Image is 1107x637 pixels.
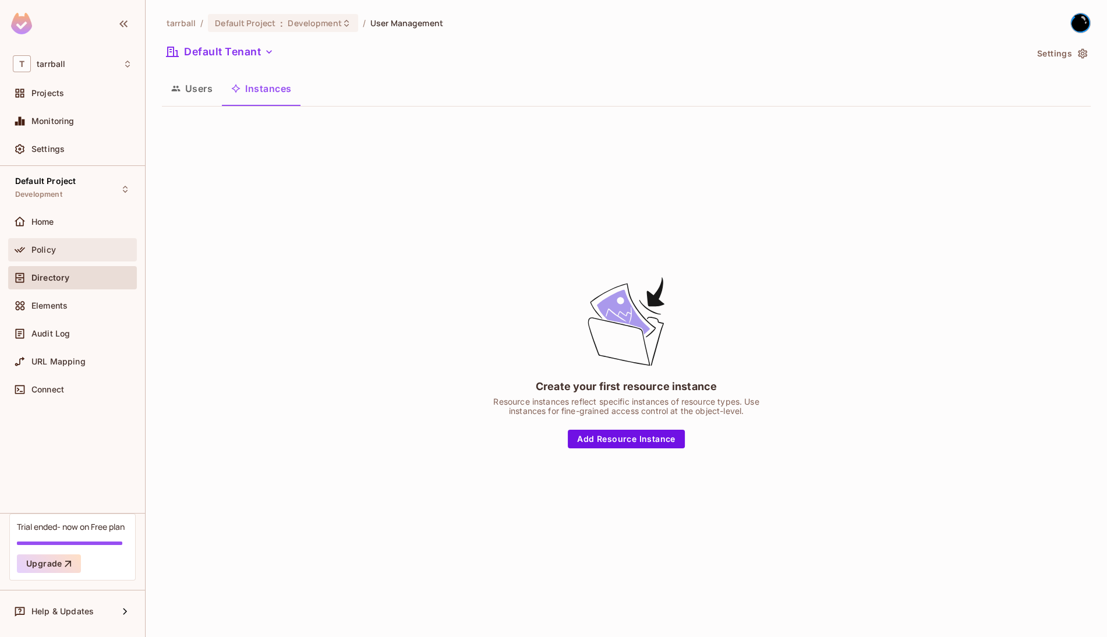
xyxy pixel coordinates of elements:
span: T [13,55,31,72]
button: Users [162,74,222,103]
span: Directory [31,273,69,282]
span: Default Project [15,176,76,186]
span: Projects [31,89,64,98]
span: Development [288,17,341,29]
li: / [363,17,366,29]
div: Trial ended- now on Free plan [17,521,125,532]
span: User Management [370,17,443,29]
span: Policy [31,245,56,254]
span: Default Project [215,17,275,29]
span: Settings [31,144,65,154]
button: Add Resource Instance [568,430,684,448]
span: Development [15,190,62,199]
span: Workspace: tarrball [37,59,65,69]
span: Elements [31,301,68,310]
span: : [280,19,284,28]
button: Default Tenant [162,43,278,61]
div: Resource instances reflect specific instances of resource types. Use instances for fine-grained a... [481,397,772,416]
span: Connect [31,385,64,394]
span: the active workspace [167,17,196,29]
div: Create your first resource instance [536,379,717,394]
span: Help & Updates [31,607,94,616]
img: Andrew Tarr [1071,13,1090,33]
span: Home [31,217,54,227]
button: Instances [222,74,300,103]
img: SReyMgAAAABJRU5ErkJggg== [11,13,32,34]
li: / [200,17,203,29]
span: Monitoring [31,116,75,126]
span: URL Mapping [31,357,86,366]
button: Settings [1032,44,1091,63]
button: Upgrade [17,554,81,573]
span: Audit Log [31,329,70,338]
